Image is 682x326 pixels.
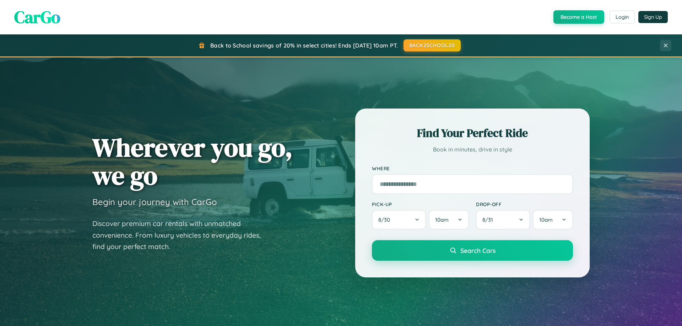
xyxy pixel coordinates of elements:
span: CarGo [14,5,60,29]
h1: Wherever you go, we go [92,133,293,189]
p: Discover premium car rentals with unmatched convenience. From luxury vehicles to everyday rides, ... [92,218,270,253]
span: 10am [435,216,449,223]
h2: Find Your Perfect Ride [372,125,573,141]
button: BACK2SCHOOL20 [404,39,461,51]
button: Search Cars [372,240,573,261]
button: 8/31 [476,210,530,230]
p: Book in minutes, drive in style [372,144,573,155]
span: 8 / 30 [378,216,394,223]
button: Login [610,11,635,23]
span: 10am [539,216,553,223]
label: Pick-up [372,201,469,207]
button: Sign Up [638,11,668,23]
h3: Begin your journey with CarGo [92,197,217,207]
button: 10am [429,210,469,230]
span: Search Cars [460,247,496,254]
button: Become a Host [553,10,604,24]
label: Where [372,165,573,171]
label: Drop-off [476,201,573,207]
button: 10am [533,210,573,230]
button: 8/30 [372,210,426,230]
span: 8 / 31 [482,216,497,223]
span: Back to School savings of 20% in select cities! Ends [DATE] 10am PT. [210,42,398,49]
